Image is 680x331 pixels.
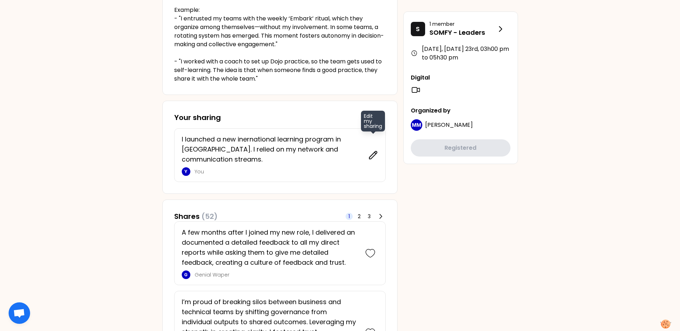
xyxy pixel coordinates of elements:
p: 1 member [429,20,496,28]
p: Genial Waper [195,271,358,278]
p: SOMFY - Leaders [429,28,496,38]
span: Edit my sharing [361,111,385,131]
div: Ouvrir le chat [9,302,30,324]
p: Y [184,169,187,174]
p: You [195,168,364,175]
p: Example: - "I entrusted my teams with the weekly ‘Embark’ ritual, which they organize among thems... [174,6,386,83]
span: (52) [201,211,218,221]
h3: Your sharing [174,112,386,123]
p: S [416,24,420,34]
div: [DATE], [DATE] 23rd , 03h00 pm to 05h30 pm [411,45,510,62]
p: G [184,272,187,278]
p: I launched a new inernational learning program in [GEOGRAPHIC_DATA]. I relied on my network and c... [182,134,364,164]
p: Digital [411,73,510,82]
span: 1 [348,213,350,220]
button: Registered [411,139,510,157]
span: 2 [358,213,361,220]
p: MM [412,121,421,129]
span: [PERSON_NAME] [425,121,473,129]
span: 3 [368,213,371,220]
p: A few months after I joined my new role, I delivered an documented a detailed feedback to all my ... [182,227,358,268]
p: Organized by [411,106,510,115]
h3: Shares [174,211,218,221]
